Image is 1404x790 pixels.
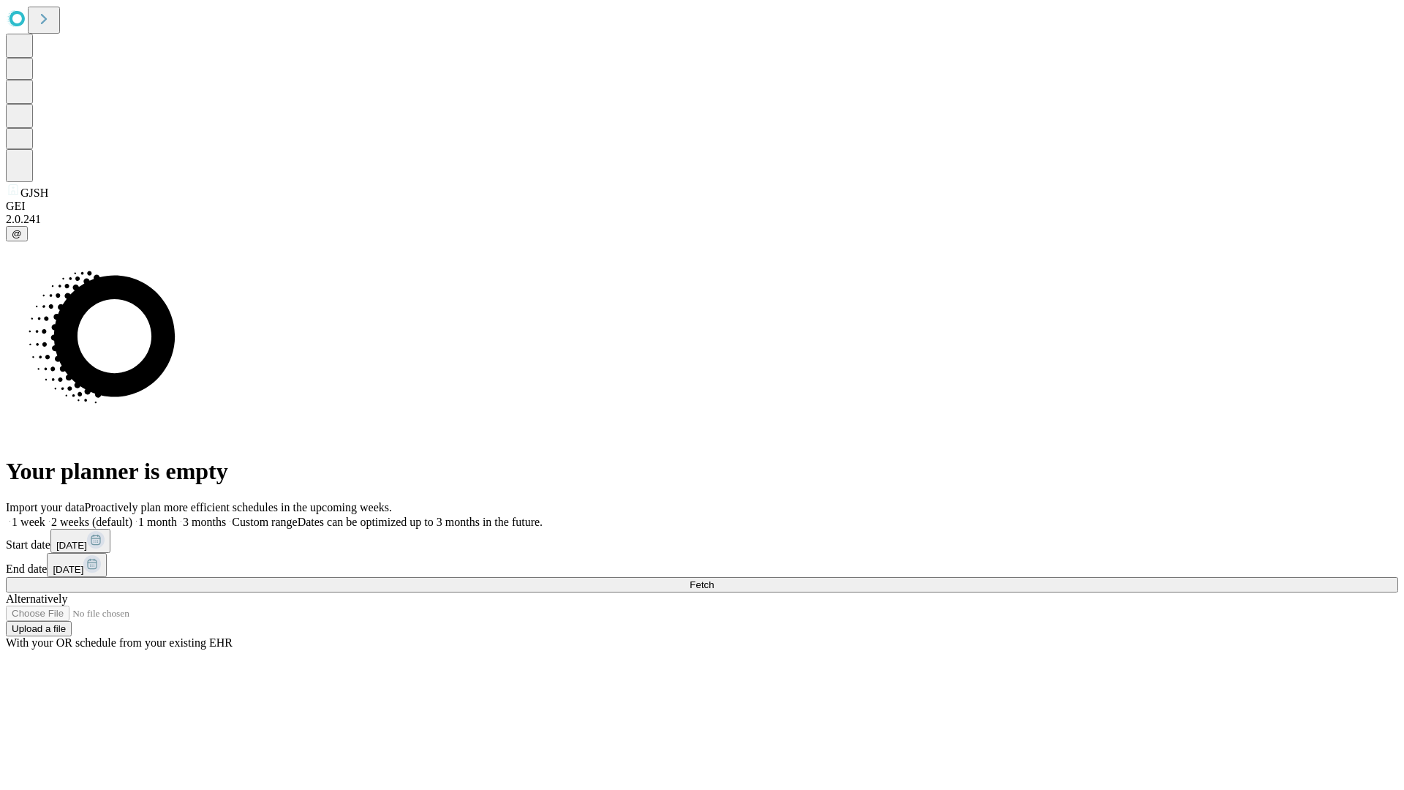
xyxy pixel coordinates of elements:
div: GEI [6,200,1398,213]
span: GJSH [20,187,48,199]
span: Custom range [232,516,297,528]
span: Proactively plan more efficient schedules in the upcoming weeks. [85,501,392,513]
button: [DATE] [50,529,110,553]
span: Alternatively [6,592,67,605]
div: End date [6,553,1398,577]
button: @ [6,226,28,241]
span: @ [12,228,22,239]
span: 1 month [138,516,177,528]
div: 2.0.241 [6,213,1398,226]
span: [DATE] [53,564,83,575]
button: [DATE] [47,553,107,577]
span: [DATE] [56,540,87,551]
span: With your OR schedule from your existing EHR [6,636,233,649]
span: 3 months [183,516,226,528]
span: Dates can be optimized up to 3 months in the future. [298,516,543,528]
button: Fetch [6,577,1398,592]
span: Import your data [6,501,85,513]
h1: Your planner is empty [6,458,1398,485]
span: 1 week [12,516,45,528]
span: Fetch [690,579,714,590]
div: Start date [6,529,1398,553]
button: Upload a file [6,621,72,636]
span: 2 weeks (default) [51,516,132,528]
